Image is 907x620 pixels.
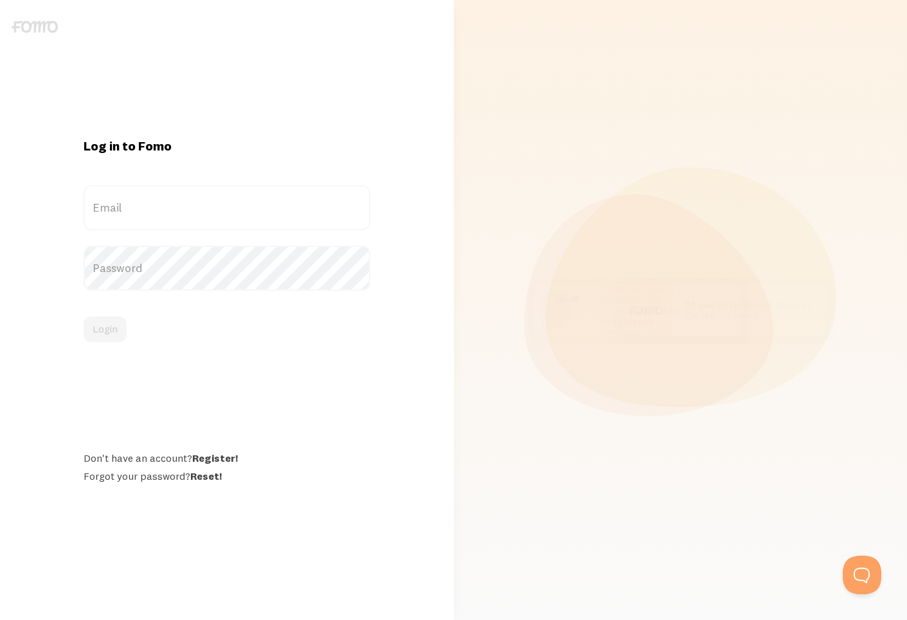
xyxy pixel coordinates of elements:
[685,300,813,321] p: joined Fomo in the last 24 hours
[685,298,748,311] b: 22 marketers
[84,138,370,154] h1: Log in to Fomo
[843,556,881,594] iframe: Help Scout Beacon - Open
[192,451,238,464] a: Register!
[84,185,370,230] label: Email
[12,21,58,33] img: fomo-logo-gray-b99e0e8ada9f9040e2984d0d95b3b12da0074ffd48d1e5cb62ac37fc77b0b268.svg
[190,470,222,482] a: Reset!
[620,284,672,336] img: User avatar
[84,451,370,464] div: Don't have an account?
[84,246,370,291] label: Password
[84,470,370,482] div: Forgot your password?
